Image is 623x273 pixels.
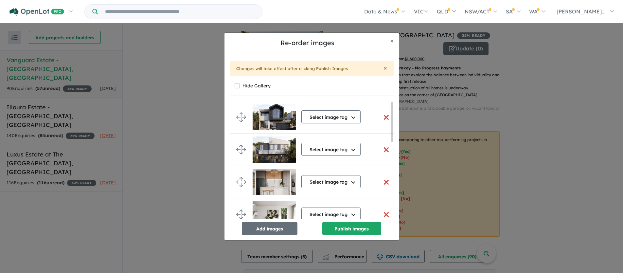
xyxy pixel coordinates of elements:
[301,208,361,221] button: Select image tag
[253,201,296,227] img: Vanguard%20Estate%20-%20Kellyville___1693873268.JPG
[301,143,361,156] button: Select image tag
[236,177,246,187] img: drag.svg
[322,222,381,235] button: Publish images
[230,38,385,48] h5: Re-order images
[253,169,296,195] img: Vanguard%20Estate%20-%20Kellyville___1693873189.JPG
[253,136,296,163] img: Vanguard%20Estate%20-%20Kellyville___1693872870.JPG
[236,209,246,219] img: drag.svg
[230,61,394,76] div: Changes will take effect after clicking Publish Images
[384,64,387,72] span: ×
[301,175,361,188] button: Select image tag
[301,110,361,123] button: Select image tag
[390,37,394,45] span: ×
[236,112,246,122] img: drag.svg
[242,222,297,235] button: Add images
[9,8,64,16] img: Openlot PRO Logo White
[384,65,387,71] button: Close
[557,8,606,15] span: [PERSON_NAME]...
[236,145,246,155] img: drag.svg
[99,5,261,19] input: Try estate name, suburb, builder or developer
[242,81,271,90] label: Hide Gallery
[253,104,296,130] img: Vanguard%20Estate%20-%20Kellyville___1693872971.JPG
